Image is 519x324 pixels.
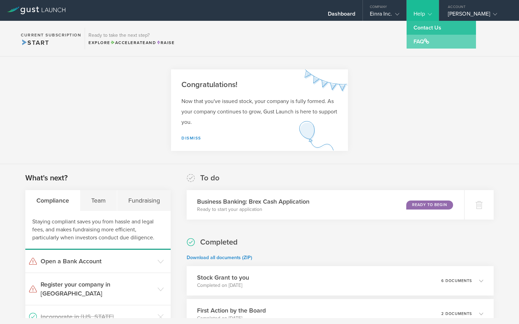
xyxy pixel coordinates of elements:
p: Now that you've issued stock, your company is fully formed. As your company continues to grow, Gu... [181,96,338,127]
h3: Open a Bank Account [41,257,154,266]
h2: What's next? [25,173,68,183]
h3: Business Banking: Brex Cash Application [197,197,309,206]
h2: To do [200,173,220,183]
p: Completed on [DATE] [197,315,266,322]
div: Ready to take the next step?ExploreAccelerateandRaise [85,28,178,49]
a: Download all documents (ZIP) [187,255,252,261]
div: Staying compliant saves you from hassle and legal fees, and makes fundraising more efficient, par... [25,211,171,250]
h2: Current Subscription [21,33,81,37]
p: Ready to start your application [197,206,309,213]
span: Accelerate [110,40,146,45]
div: Team [80,190,117,211]
p: 2 documents [441,312,472,316]
div: Fundraising [117,190,171,211]
div: Compliance [25,190,80,211]
div: Dashboard [328,10,356,21]
div: Business Banking: Brex Cash ApplicationReady to start your applicationReady to Begin [187,190,464,220]
h3: Ready to take the next step? [88,33,175,38]
div: Ready to Begin [406,201,453,210]
h3: Register your company in [GEOGRAPHIC_DATA] [41,280,154,298]
span: Raise [156,40,175,45]
p: Completed on [DATE] [197,282,249,289]
span: and [110,40,156,45]
h2: Completed [200,237,238,247]
div: Help [414,10,432,21]
h2: Congratulations! [181,80,338,90]
a: Dismiss [181,136,201,140]
h3: Stock Grant to you [197,273,249,282]
h3: Incorporate in [US_STATE] [41,312,154,321]
h3: First Action by the Board [197,306,266,315]
span: Start [21,39,49,46]
div: Explore [88,40,175,46]
p: 6 documents [441,279,472,283]
div: [PERSON_NAME] [448,10,507,21]
iframe: Chat Widget [484,291,519,324]
div: Einra Inc. [370,10,399,21]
